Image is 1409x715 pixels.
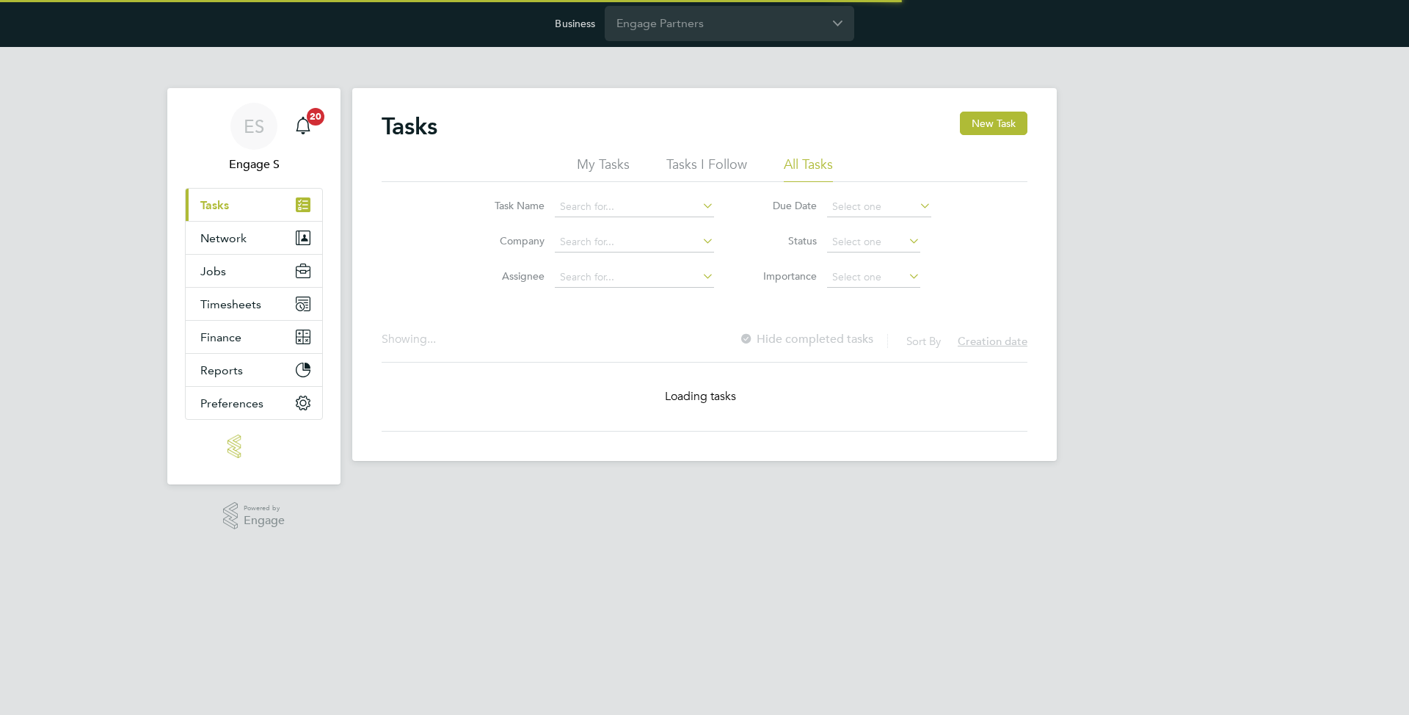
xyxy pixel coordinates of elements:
nav: Main navigation [167,88,341,484]
label: Sort By [906,334,941,348]
button: Jobs [186,255,322,287]
img: engage-logo-retina.png [227,435,280,458]
span: 20 [307,108,324,126]
li: Tasks I Follow [666,156,747,182]
label: Importance [751,269,817,283]
button: Finance [186,321,322,353]
span: Engage [244,515,285,527]
label: Assignee [478,269,545,283]
input: Search for... [555,232,714,253]
span: Jobs [200,264,226,278]
a: 20 [288,103,318,150]
label: Hide completed tasks [739,332,873,346]
label: Business [555,17,595,30]
span: Powered by [244,502,285,515]
label: Company [478,234,545,247]
button: Network [186,222,322,254]
label: Due Date [751,199,817,212]
label: Status [751,234,817,247]
button: Timesheets [186,288,322,320]
span: Engage S [185,156,323,173]
h2: Tasks [382,112,437,141]
span: ES [244,117,264,136]
input: Search for... [555,197,714,217]
button: New Task [960,112,1027,135]
button: Preferences [186,387,322,419]
input: Select one [827,267,920,288]
a: Powered byEngage [223,502,285,530]
input: Select one [827,232,920,253]
a: ESEngage S [185,103,323,173]
span: Preferences [200,396,263,410]
li: My Tasks [577,156,630,182]
span: Network [200,231,247,245]
input: Search for... [555,267,714,288]
span: ... [427,332,436,346]
label: Task Name [478,199,545,212]
a: Tasks [186,189,322,221]
span: Creation date [958,334,1027,348]
span: Loading tasks [665,389,738,404]
span: Reports [200,363,243,377]
li: All Tasks [784,156,833,182]
span: Timesheets [200,297,261,311]
span: Tasks [200,198,229,212]
button: Reports [186,354,322,386]
a: Go to home page [185,435,323,458]
input: Select one [827,197,931,217]
div: Showing [382,332,439,347]
span: Finance [200,330,241,344]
